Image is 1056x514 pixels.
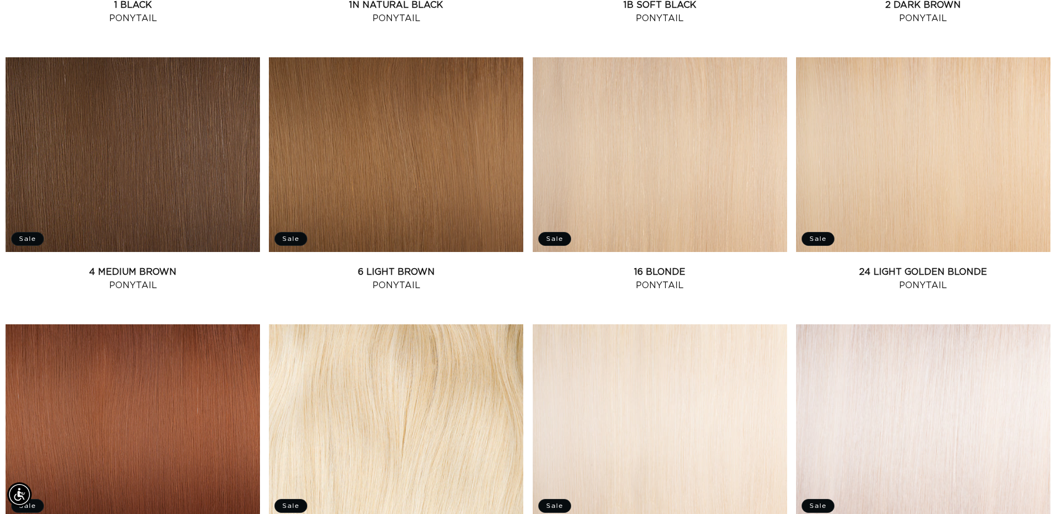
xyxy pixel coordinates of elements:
div: Accessibility Menu [7,482,32,507]
a: 4 Medium Brown Ponytail [6,265,260,292]
a: 24 Light Golden Blonde Ponytail [796,265,1050,292]
a: 16 Blonde Ponytail [533,265,787,292]
a: 6 Light Brown Ponytail [269,265,523,292]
